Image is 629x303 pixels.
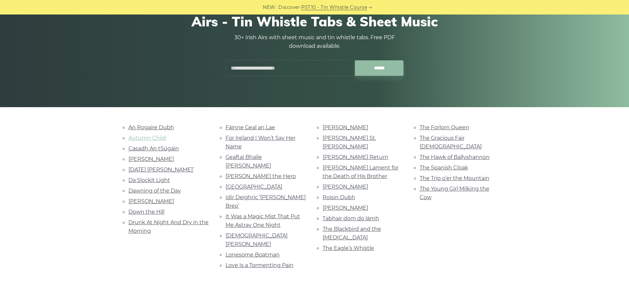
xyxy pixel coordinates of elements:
a: Casadh An tSúgáin [128,145,179,152]
a: PST10 - Tin Whistle Course [301,4,367,11]
a: The Hawk of Ballyshannon [420,154,490,160]
h1: Airs - Tin Whistle Tabs & Sheet Music [128,14,501,29]
a: The Young Girl Milking the Cow [420,186,489,200]
a: [PERSON_NAME] St. [PERSON_NAME] [323,135,376,150]
a: [DATE] [PERSON_NAME]’ [128,167,194,173]
a: Down the Hill [128,209,164,215]
a: Fáinne Geal an Lae [226,124,275,131]
a: [PERSON_NAME] Lament for the Death of His Brother [323,165,399,179]
a: Tabhair dom do lámh [323,215,379,222]
a: The Forlorn Queen [420,124,469,131]
a: [DEMOGRAPHIC_DATA] [PERSON_NAME] [226,232,288,247]
a: The Spanish Cloak [420,165,468,171]
a: Dawning of the Day [128,188,181,194]
a: It Was a Magic Mist That Put Me Astray One Night [226,213,300,228]
a: Drunk At Night And Dry in the Morning [128,219,209,234]
a: [PERSON_NAME] Return [323,154,388,160]
a: [PERSON_NAME] [323,124,368,131]
a: [PERSON_NAME] [323,205,368,211]
a: Da Slockit Light [128,177,170,183]
a: Love Is a Tormenting Pain [226,262,294,268]
p: 30+ Irish Airs with sheet music and tin whistle tabs. Free PDF download available. [226,33,404,50]
a: [PERSON_NAME] the Hero [226,173,296,179]
a: [PERSON_NAME] [323,184,368,190]
a: The Trip o’er the Mountain [420,175,489,181]
a: The Eagle’s Whistle [323,245,374,251]
a: [PERSON_NAME] [128,198,174,204]
a: Lonesome Boatman [226,252,280,258]
a: The Blackbird and the [MEDICAL_DATA] [323,226,381,241]
a: Autumn Child [128,135,166,141]
a: Geaftaí Bhaile [PERSON_NAME] [226,154,271,169]
a: An Rogaire Dubh [128,124,174,131]
a: For Ireland I Won’t Say Her Name [226,135,296,150]
span: Discover [278,4,300,11]
span: NEW: [263,4,276,11]
a: Roisin Dubh [323,194,355,200]
a: [PERSON_NAME] [128,156,174,162]
a: The Gracious Fair [DEMOGRAPHIC_DATA] [420,135,482,150]
a: Idir Deighric ‘[PERSON_NAME] Breo’ [226,194,306,209]
a: [GEOGRAPHIC_DATA] [226,184,282,190]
